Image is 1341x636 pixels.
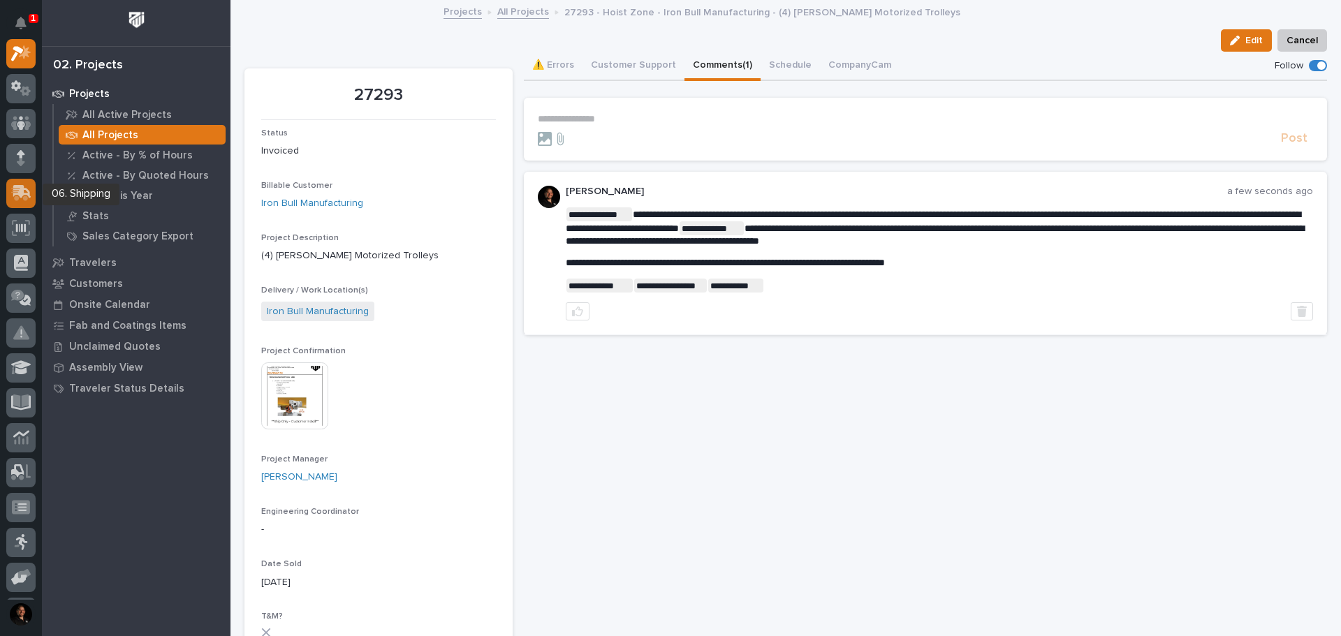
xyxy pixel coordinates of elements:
[261,575,496,590] p: [DATE]
[69,257,117,269] p: Travelers
[261,196,363,211] a: Iron Bull Manufacturing
[124,7,149,33] img: Workspace Logo
[684,52,761,81] button: Comments (1)
[261,455,328,464] span: Project Manager
[42,83,230,104] a: Projects
[497,3,549,19] a: All Projects
[1275,60,1303,72] p: Follow
[1227,186,1313,198] p: a few seconds ago
[69,320,186,332] p: Fab and Coatings Items
[54,226,230,246] a: Sales Category Export
[1245,34,1263,47] span: Edit
[261,470,337,485] a: [PERSON_NAME]
[261,85,496,105] p: 27293
[69,299,150,311] p: Onsite Calendar
[42,378,230,399] a: Traveler Status Details
[261,347,346,355] span: Project Confirmation
[69,88,110,101] p: Projects
[82,210,109,223] p: Stats
[820,52,900,81] button: CompanyCam
[54,165,230,185] a: Active - By Quoted Hours
[1275,131,1313,147] button: Post
[267,304,369,319] a: Iron Bull Manufacturing
[564,3,960,19] p: 27293 - Hoist Zone - Iron Bull Manufacturing - (4) [PERSON_NAME] Motorized Trolleys
[6,8,36,38] button: Notifications
[54,105,230,124] a: All Active Projects
[31,13,36,23] p: 1
[82,109,172,121] p: All Active Projects
[444,3,482,19] a: Projects
[1287,32,1318,49] span: Cancel
[82,129,138,142] p: All Projects
[261,234,339,242] span: Project Description
[261,508,359,516] span: Engineering Coordinator
[54,186,230,205] a: Sold This Year
[261,249,496,263] p: (4) [PERSON_NAME] Motorized Trolleys
[566,186,1228,198] p: [PERSON_NAME]
[69,362,142,374] p: Assembly View
[566,302,589,320] button: like this post
[582,52,684,81] button: Customer Support
[69,383,184,395] p: Traveler Status Details
[261,182,332,190] span: Billable Customer
[1277,29,1327,52] button: Cancel
[6,600,36,629] button: users-avatar
[42,336,230,357] a: Unclaimed Quotes
[261,560,302,568] span: Date Sold
[54,125,230,145] a: All Projects
[82,149,193,162] p: Active - By % of Hours
[261,129,288,138] span: Status
[261,286,368,295] span: Delivery / Work Location(s)
[54,206,230,225] a: Stats
[42,294,230,315] a: Onsite Calendar
[1221,29,1272,52] button: Edit
[261,522,496,537] p: -
[42,273,230,294] a: Customers
[53,58,123,73] div: 02. Projects
[1291,302,1313,320] button: Delete post
[82,190,153,202] p: Sold This Year
[42,315,230,336] a: Fab and Coatings Items
[538,186,560,208] img: 6kNYj605TmiM3HC0GZkC
[524,52,582,81] button: ⚠️ Errors
[17,17,36,39] div: Notifications1
[261,144,496,158] p: Invoiced
[82,230,193,243] p: Sales Category Export
[1281,131,1307,147] span: Post
[82,170,209,182] p: Active - By Quoted Hours
[261,612,283,621] span: T&M?
[42,357,230,378] a: Assembly View
[761,52,820,81] button: Schedule
[42,252,230,273] a: Travelers
[69,341,161,353] p: Unclaimed Quotes
[54,145,230,165] a: Active - By % of Hours
[69,278,123,290] p: Customers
